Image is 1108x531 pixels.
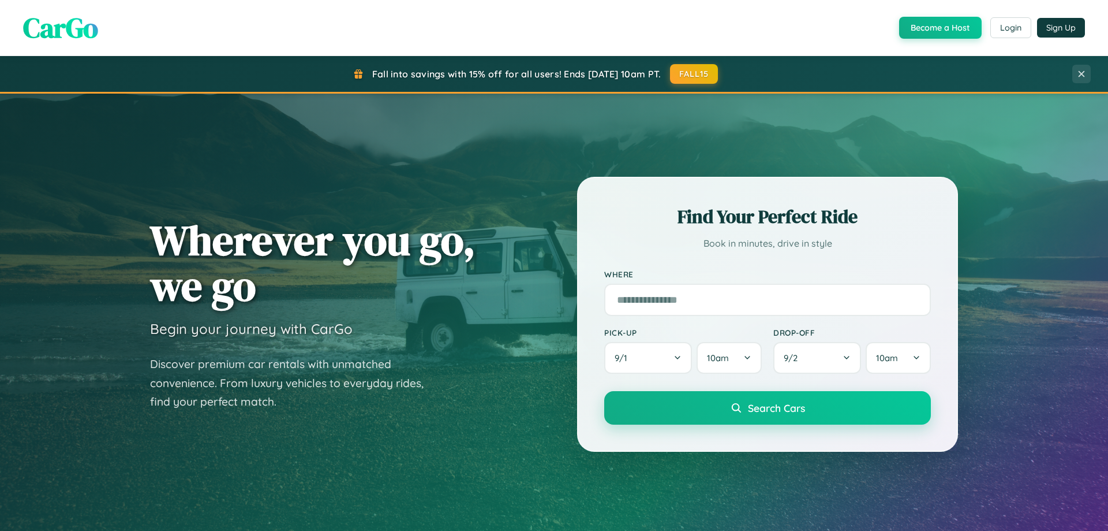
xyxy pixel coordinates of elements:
[876,352,898,363] span: 10am
[604,391,931,425] button: Search Cars
[604,235,931,252] p: Book in minutes, drive in style
[670,64,718,84] button: FALL15
[150,217,476,309] h1: Wherever you go, we go
[150,320,353,337] h3: Begin your journey with CarGo
[773,342,861,374] button: 9/2
[372,68,661,80] span: Fall into savings with 15% off for all users! Ends [DATE] 10am PT.
[697,342,762,374] button: 10am
[707,352,729,363] span: 10am
[150,355,439,411] p: Discover premium car rentals with unmatched convenience. From luxury vehicles to everyday rides, ...
[773,328,931,337] label: Drop-off
[748,402,805,414] span: Search Cars
[604,328,762,337] label: Pick-up
[990,17,1031,38] button: Login
[604,342,692,374] button: 9/1
[866,342,931,374] button: 10am
[615,352,633,363] span: 9 / 1
[604,269,931,279] label: Where
[784,352,803,363] span: 9 / 2
[899,17,982,39] button: Become a Host
[1037,18,1085,38] button: Sign Up
[23,9,98,47] span: CarGo
[604,204,931,229] h2: Find Your Perfect Ride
